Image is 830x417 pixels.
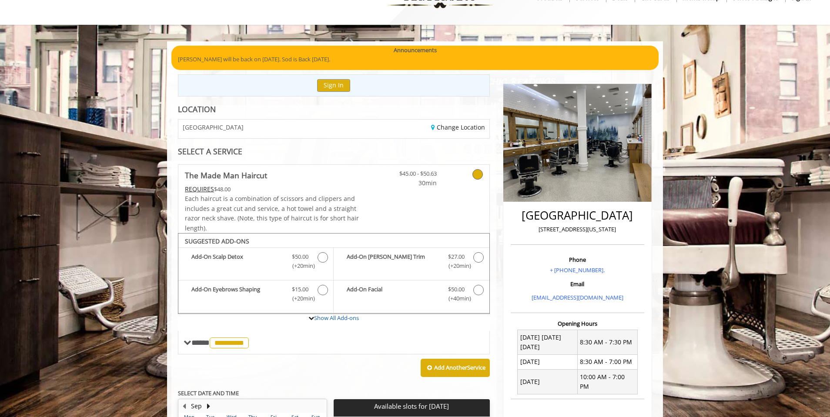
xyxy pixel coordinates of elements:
h2: [GEOGRAPHIC_DATA] [513,209,642,222]
p: Available slots for [DATE] [337,403,486,410]
div: $48.00 [185,184,360,194]
span: (+20min ) [288,261,313,270]
b: The Made Man Haircut [185,169,267,181]
span: (+20min ) [443,261,469,270]
button: Add AnotherService [421,359,490,377]
label: Add-On Facial [338,285,485,305]
b: Add-On Eyebrows Shaping [191,285,283,303]
td: 10:00 AM - 7:00 PM [577,370,637,394]
h3: Email [513,281,642,287]
b: SELECT DATE AND TIME [178,389,239,397]
span: (+20min ) [288,294,313,303]
b: Add Another Service [434,364,485,371]
span: Each haircut is a combination of scissors and clippers and includes a great cut and service, a ho... [185,194,359,232]
b: Add-On Scalp Detox [191,252,283,270]
a: + [PHONE_NUMBER]. [550,266,605,274]
h3: Phone [513,257,642,263]
span: $15.00 [292,285,308,294]
span: 30min [385,178,437,188]
div: The Made Man Haircut Add-onS [178,233,490,314]
label: Add-On Eyebrows Shaping [183,285,329,305]
span: $50.00 [448,285,465,294]
b: LOCATION [178,104,216,114]
label: Add-On Scalp Detox [183,252,329,273]
button: Sep [191,401,202,411]
b: Announcements [394,46,437,55]
a: Change Location [431,123,485,131]
label: Add-On Beard Trim [338,252,485,273]
div: SELECT A SERVICE [178,147,490,156]
button: Previous Month [181,401,187,411]
button: Next Month [205,401,212,411]
td: [DATE] [DATE] [DATE] [518,330,578,355]
a: Show All Add-ons [314,314,359,322]
td: 8:30 AM - 7:00 PM [577,354,637,369]
td: 8:30 AM - 7:30 PM [577,330,637,355]
h3: Opening Hours [511,320,644,327]
span: $27.00 [448,252,465,261]
b: SUGGESTED ADD-ONS [185,237,249,245]
a: [EMAIL_ADDRESS][DOMAIN_NAME] [532,294,623,301]
p: [STREET_ADDRESS][US_STATE] [513,225,642,234]
b: Add-On [PERSON_NAME] Trim [347,252,439,270]
td: [DATE] [518,370,578,394]
p: [PERSON_NAME] will be back on [DATE]. Sod is Back [DATE]. [178,55,652,64]
a: $45.00 - $50.63 [385,165,437,188]
td: [DATE] [518,354,578,369]
button: Sign In [317,79,350,92]
span: [GEOGRAPHIC_DATA] [183,124,244,130]
b: Add-On Facial [347,285,439,303]
span: This service needs some Advance to be paid before we block your appointment [185,185,214,193]
span: $50.00 [292,252,308,261]
span: (+40min ) [443,294,469,303]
